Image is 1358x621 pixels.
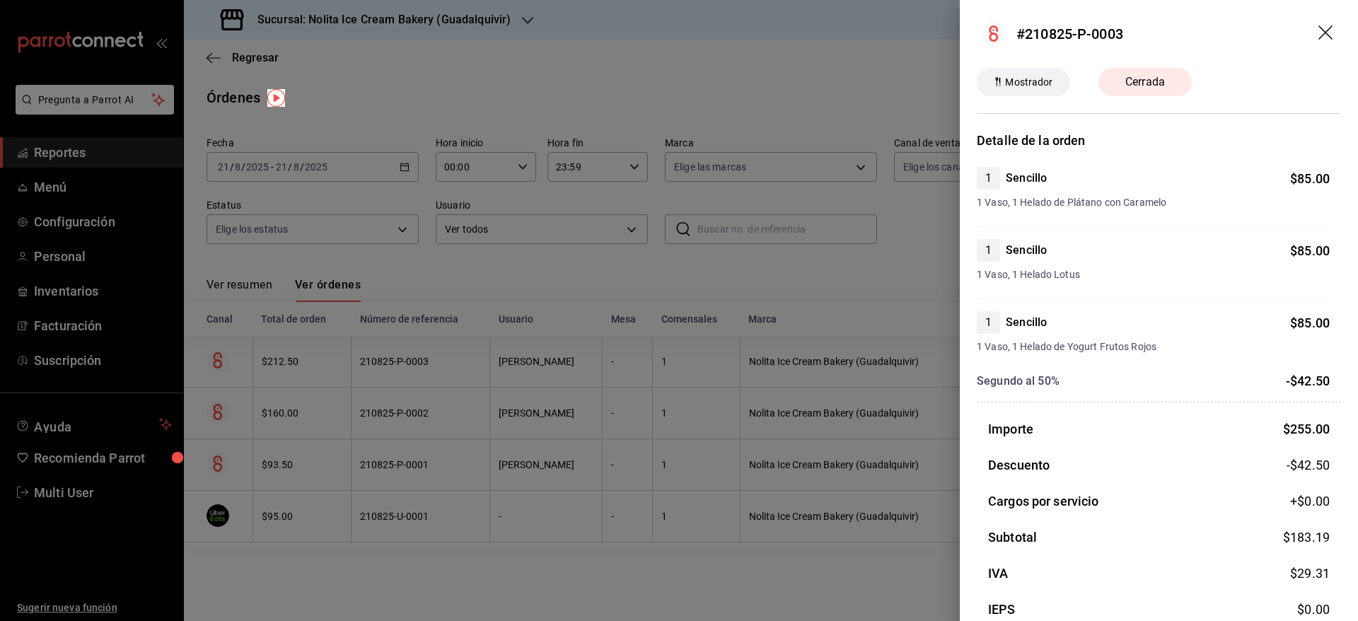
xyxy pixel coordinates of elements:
span: 1 [977,314,1000,331]
span: 1 [977,170,1000,187]
h3: Descuento [988,455,1050,475]
img: Tooltip marker [267,89,285,107]
h4: Sencillo [1006,314,1047,331]
h3: IEPS [988,600,1016,619]
h3: Detalle de la orden [977,131,1341,150]
span: $ 183.19 [1283,530,1330,545]
span: -$42.50 [1287,455,1330,475]
h4: Sencillo [1006,170,1047,187]
span: 1 Vaso, 1 Helado Lotus [977,267,1330,282]
span: $ 29.31 [1290,566,1330,581]
button: drag [1318,25,1335,42]
span: 1 Vaso, 1 Helado de Plátano con Caramelo [977,195,1330,210]
span: $ 85.00 [1290,315,1330,330]
span: 1 [977,242,1000,259]
span: Mostrador [999,75,1058,90]
span: $ 85.00 [1290,243,1330,258]
span: $ 85.00 [1290,171,1330,186]
h3: IVA [988,564,1008,583]
span: 1 Vaso, 1 Helado de Yogurt Frutos Rojos [977,339,1330,354]
span: Cerrada [1117,74,1173,91]
span: -$42.50 [1286,373,1330,388]
h4: Segundo al 50% [977,373,1060,390]
span: $ 255.00 [1283,422,1330,436]
span: +$ 0.00 [1290,492,1330,511]
div: #210825-P-0003 [1016,23,1123,45]
h4: Sencillo [1006,242,1047,259]
h3: Subtotal [988,528,1037,547]
span: $ 0.00 [1297,602,1330,617]
h3: Cargos por servicio [988,492,1099,511]
h3: Importe [988,419,1033,439]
